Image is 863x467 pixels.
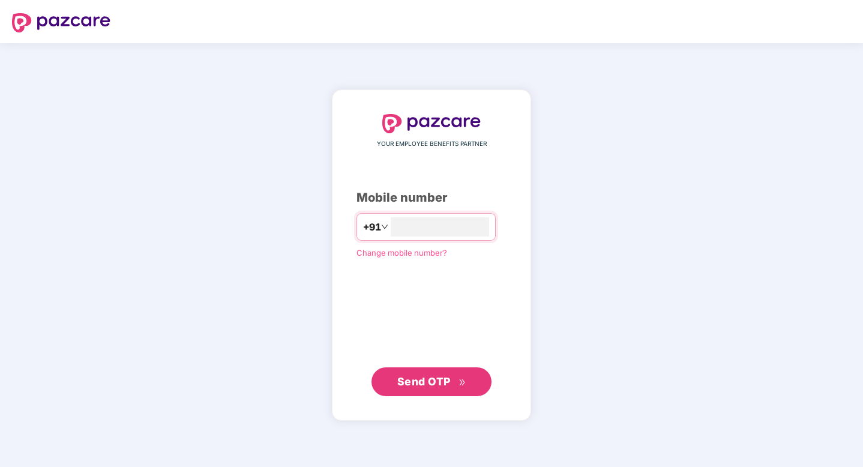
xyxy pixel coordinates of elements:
[12,13,110,32] img: logo
[356,248,447,258] a: Change mobile number?
[381,223,388,230] span: down
[382,114,481,133] img: logo
[459,379,466,387] span: double-right
[377,139,487,149] span: YOUR EMPLOYEE BENEFITS PARTNER
[363,220,381,235] span: +91
[397,375,451,388] span: Send OTP
[371,367,492,396] button: Send OTPdouble-right
[356,188,507,207] div: Mobile number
